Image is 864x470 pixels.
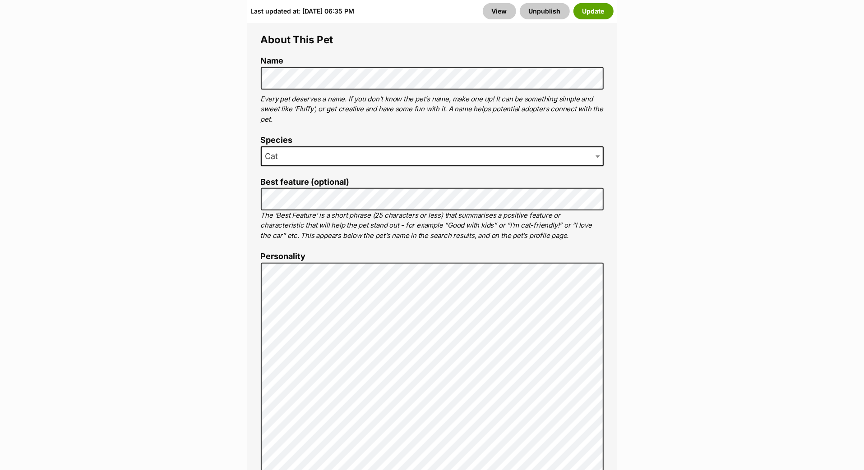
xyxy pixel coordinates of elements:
button: Update [573,3,614,19]
span: Cat [262,150,287,163]
label: Personality [261,252,604,261]
label: Species [261,136,604,145]
span: About This Pet [261,33,333,46]
p: Every pet deserves a name. If you don’t know the pet’s name, make one up! It can be something sim... [261,94,604,125]
button: Unpublish [520,3,570,19]
label: Best feature (optional) [261,178,604,187]
span: Cat [261,146,604,166]
p: The ‘Best Feature’ is a short phrase (25 characters or less) that summarises a positive feature o... [261,210,604,241]
a: View [483,3,516,19]
label: Name [261,56,604,66]
div: Last updated at: [DATE] 06:35 PM [251,3,355,19]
